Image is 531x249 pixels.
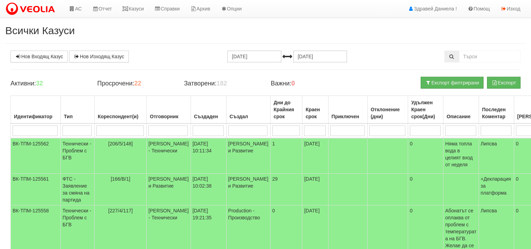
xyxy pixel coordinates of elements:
td: [DATE] 10:11:34 [191,138,226,174]
span: 0 [272,208,275,213]
td: [PERSON_NAME] и Развитие [226,138,270,174]
th: Отговорник: No sort applied, activate to apply an ascending sort [147,96,191,124]
img: VeoliaLogo.png [5,2,58,16]
h2: Всички Казуси [5,25,526,36]
th: Описание: No sort applied, activate to apply an ascending sort [443,96,479,124]
b: 22 [134,80,141,87]
div: Създал [228,112,268,121]
td: Технически - Проблем с БГВ [61,138,95,174]
div: Създаден [193,112,224,121]
div: Кореспондент(и) [96,112,145,121]
div: Тип [62,112,93,121]
td: ВК-ТПМ-125562 [11,138,61,174]
b: 0 [292,80,295,87]
button: Експорт филтрирани [421,77,484,89]
td: ВК-ТПМ-125561 [11,174,61,205]
div: Описание [445,112,477,121]
span: Липсва [481,208,497,213]
td: 0 [408,174,443,205]
div: Дни до Крайния срок [272,98,301,121]
th: Приключен: No sort applied, activate to apply an ascending sort [328,96,367,124]
td: ФТС - Заявление за смяна на партида [61,174,95,205]
div: Отговорник [148,112,189,121]
td: [DATE] [302,174,328,205]
div: Отклонение (дни) [369,105,406,121]
p: Няма топла вода в целият вход от неделя [445,140,477,168]
h4: Важни: [271,80,347,87]
span: +Декларация за платформа [481,176,511,196]
a: Нов Входящ Казус [10,51,68,62]
span: [206/5/148] [108,141,133,146]
th: Кореспондент(и): No sort applied, activate to apply an ascending sort [94,96,146,124]
th: Създаден: No sort applied, activate to apply an ascending sort [191,96,226,124]
div: Краен срок [304,105,326,121]
th: Краен срок: No sort applied, activate to apply an ascending sort [302,96,328,124]
th: Идентификатор: No sort applied, activate to apply an ascending sort [11,96,61,124]
th: Създал: No sort applied, activate to apply an ascending sort [226,96,270,124]
td: [PERSON_NAME] и Развитие [226,174,270,205]
b: 182 [216,80,227,87]
td: 0 [408,138,443,174]
span: 29 [272,176,278,182]
span: [166/В/1] [111,176,130,182]
h4: Активни: [10,80,87,87]
span: [227/4/117] [108,208,133,213]
input: Търсене по Идентификатор, Бл/Вх/Ап, Тип, Описание, Моб. Номер, Имейл, Файл, Коментар, [459,51,521,62]
th: Дни до Крайния срок: No sort applied, activate to apply an ascending sort [270,96,302,124]
a: Нов Изходящ Казус [69,51,129,62]
td: [DATE] [302,138,328,174]
td: [DATE] 10:02:38 [191,174,226,205]
span: Липсва [481,141,497,146]
h4: Затворени: [184,80,260,87]
b: 32 [36,80,43,87]
td: [PERSON_NAME] и Развитие [147,174,191,205]
span: 1 [272,141,275,146]
button: Експорт [487,77,521,89]
h4: Просрочени: [97,80,174,87]
th: Удължен Краен срок(Дни): No sort applied, activate to apply an ascending sort [408,96,443,124]
th: Тип: No sort applied, activate to apply an ascending sort [61,96,95,124]
div: Последен Коментар [481,105,512,121]
div: Приключен [330,112,366,121]
div: Идентификатор [13,112,59,121]
div: Удължен Краен срок(Дни) [410,98,441,121]
th: Последен Коментар: No sort applied, activate to apply an ascending sort [479,96,514,124]
td: [PERSON_NAME] - Технически [147,138,191,174]
th: Отклонение (дни): No sort applied, activate to apply an ascending sort [367,96,408,124]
